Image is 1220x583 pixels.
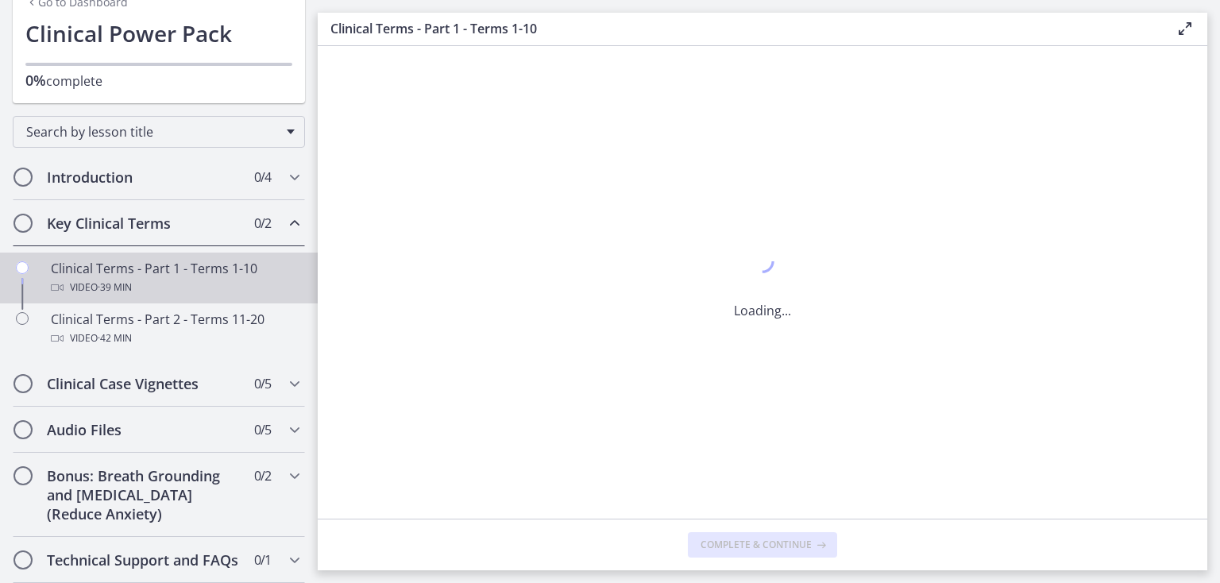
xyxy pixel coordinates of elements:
[25,71,46,90] span: 0%
[47,214,241,233] h2: Key Clinical Terms
[47,168,241,187] h2: Introduction
[254,168,271,187] span: 0 / 4
[47,420,241,439] h2: Audio Files
[330,19,1150,38] h3: Clinical Terms - Part 1 - Terms 1-10
[51,259,299,297] div: Clinical Terms - Part 1 - Terms 1-10
[51,329,299,348] div: Video
[25,71,292,91] p: complete
[47,466,241,523] h2: Bonus: Breath Grounding and [MEDICAL_DATA] (Reduce Anxiety)
[47,374,241,393] h2: Clinical Case Vignettes
[254,466,271,485] span: 0 / 2
[254,374,271,393] span: 0 / 5
[51,310,299,348] div: Clinical Terms - Part 2 - Terms 11-20
[26,123,279,141] span: Search by lesson title
[98,329,132,348] span: · 42 min
[734,245,791,282] div: 1
[254,550,271,569] span: 0 / 1
[51,278,299,297] div: Video
[688,532,837,558] button: Complete & continue
[254,214,271,233] span: 0 / 2
[734,301,791,320] p: Loading...
[254,420,271,439] span: 0 / 5
[13,116,305,148] div: Search by lesson title
[701,539,812,551] span: Complete & continue
[98,278,132,297] span: · 39 min
[47,550,241,569] h2: Technical Support and FAQs
[25,17,292,50] h1: Clinical Power Pack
